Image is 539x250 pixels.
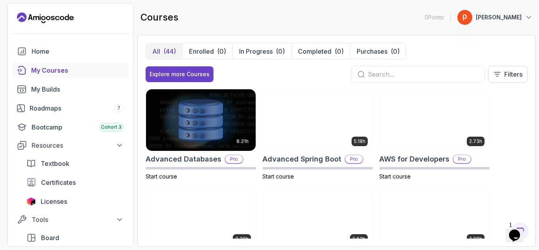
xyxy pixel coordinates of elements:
[12,138,128,152] button: Resources
[457,9,533,25] button: user profile image[PERSON_NAME]
[152,47,160,56] p: All
[150,70,210,78] div: Explore more Courses
[31,85,124,94] div: My Builds
[476,13,522,21] p: [PERSON_NAME]
[189,47,214,56] p: Enrolled
[425,13,444,21] p: 0 Points
[41,233,59,242] span: Board
[379,154,449,165] h2: AWS for Developers
[22,230,128,246] a: board
[12,212,128,227] button: Tools
[146,154,221,165] h2: Advanced Databases
[504,70,522,79] p: Filters
[391,47,400,56] div: (0)
[22,175,128,190] a: certificates
[32,215,124,224] div: Tools
[469,138,482,145] p: 2.73h
[380,89,489,151] img: AWS for Developers card
[41,197,67,206] span: Licenses
[506,218,531,242] iframe: chat widget
[182,43,232,59] button: Enrolled(0)
[26,197,36,205] img: jetbrains icon
[380,187,489,249] img: CSS Essentials card
[163,47,176,56] div: (44)
[32,141,124,150] div: Resources
[298,47,331,56] p: Completed
[469,236,482,242] p: 2.08h
[368,70,478,79] input: Search...
[12,81,128,97] a: builds
[12,43,128,59] a: home
[146,173,177,180] span: Start course
[146,43,182,59] button: All(44)
[32,122,124,132] div: Bootcamp
[263,89,372,151] img: Advanced Spring Boot card
[350,43,406,59] button: Purchases(0)
[41,178,76,187] span: Certificates
[291,43,350,59] button: Completed(0)
[232,43,291,59] button: In Progress(0)
[41,159,69,168] span: Textbook
[12,119,128,135] a: bootcamp
[217,47,226,56] div: (0)
[32,47,124,56] div: Home
[263,187,372,249] img: CI/CD with GitHub Actions card
[345,155,363,163] p: Pro
[140,11,178,24] h2: courses
[146,66,213,82] button: Explore more Courses
[117,105,120,111] span: 7
[457,10,472,25] img: user profile image
[31,66,124,75] div: My Courses
[17,11,74,24] a: Landing page
[235,236,249,242] p: 3.30h
[262,173,294,180] span: Start course
[225,155,243,163] p: Pro
[22,194,128,209] a: licenses
[335,47,344,56] div: (0)
[101,124,122,130] span: Cohort 3
[30,103,124,113] div: Roadmaps
[354,138,365,145] p: 5.18h
[143,186,258,250] img: Building APIs with Spring Boot card
[352,236,365,242] p: 2.63h
[12,100,128,116] a: roadmaps
[379,173,411,180] span: Start course
[239,47,273,56] p: In Progress
[22,156,128,171] a: textbook
[146,89,256,151] img: Advanced Databases card
[488,66,528,83] button: Filters
[276,47,285,56] div: (0)
[262,154,341,165] h2: Advanced Spring Boot
[236,138,249,145] p: 8.31h
[453,155,471,163] p: Pro
[357,47,387,56] p: Purchases
[12,62,128,78] a: courses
